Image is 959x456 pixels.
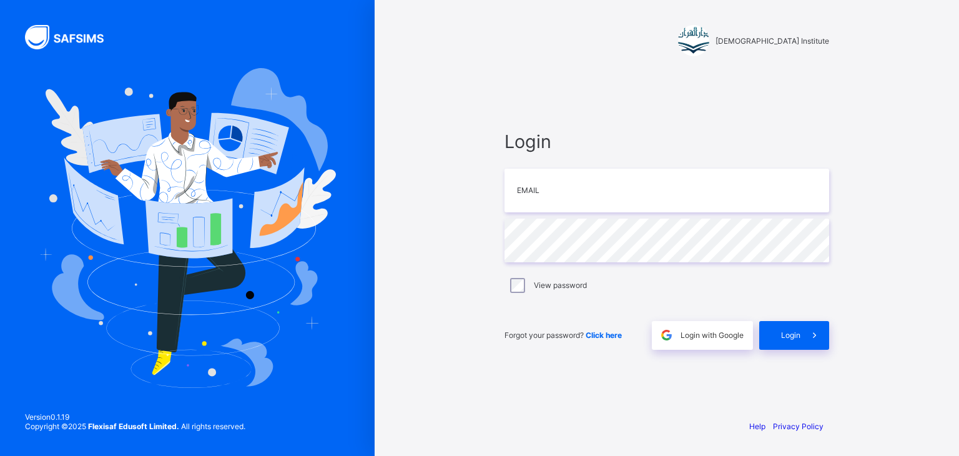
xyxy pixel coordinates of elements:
img: google.396cfc9801f0270233282035f929180a.svg [659,328,674,342]
span: Copyright © 2025 All rights reserved. [25,422,245,431]
img: SAFSIMS Logo [25,25,119,49]
span: Login [781,330,800,340]
a: Click here [586,330,622,340]
img: Hero Image [39,68,336,388]
span: Version 0.1.19 [25,412,245,422]
label: View password [534,280,587,290]
span: Login with Google [681,330,744,340]
a: Privacy Policy [773,422,824,431]
a: Help [749,422,765,431]
span: [DEMOGRAPHIC_DATA] Institute [716,36,829,46]
span: Forgot your password? [504,330,622,340]
strong: Flexisaf Edusoft Limited. [88,422,179,431]
span: Login [504,131,829,152]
